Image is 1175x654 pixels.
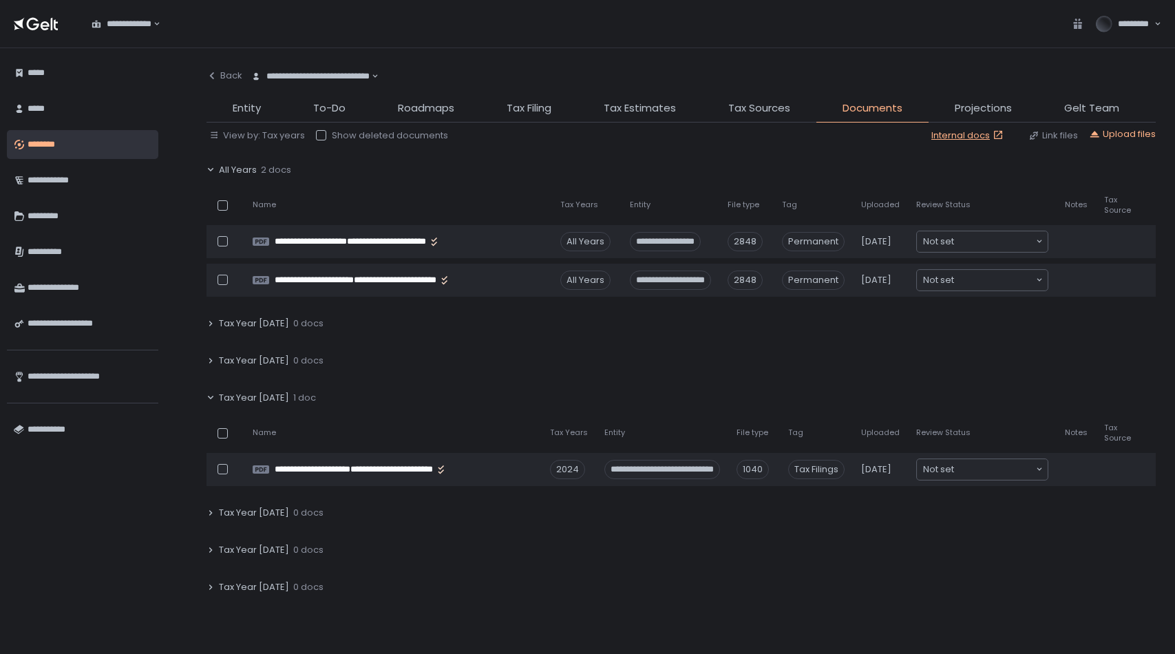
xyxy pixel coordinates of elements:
[219,317,289,330] span: Tax Year [DATE]
[782,271,845,290] span: Permanent
[550,428,588,438] span: Tax Years
[219,544,289,556] span: Tax Year [DATE]
[955,101,1012,116] span: Projections
[293,581,324,593] span: 0 docs
[1028,129,1078,142] button: Link files
[861,274,891,286] span: [DATE]
[782,232,845,251] span: Permanent
[630,200,650,210] span: Entity
[954,273,1035,287] input: Search for option
[917,231,1048,252] div: Search for option
[604,428,625,438] span: Entity
[954,235,1035,249] input: Search for option
[550,460,585,479] div: 2024
[861,235,891,248] span: [DATE]
[253,200,276,210] span: Name
[293,392,316,404] span: 1 doc
[242,62,379,91] div: Search for option
[293,544,324,556] span: 0 docs
[788,460,845,479] span: Tax Filings
[861,463,891,476] span: [DATE]
[207,62,242,89] button: Back
[917,459,1048,480] div: Search for option
[728,271,763,290] div: 2848
[931,129,1006,142] a: Internal docs
[207,70,242,82] div: Back
[151,17,152,31] input: Search for option
[917,270,1048,291] div: Search for option
[560,200,598,210] span: Tax Years
[560,271,611,290] div: All Years
[916,428,971,438] span: Review Status
[398,101,454,116] span: Roadmaps
[253,428,276,438] span: Name
[1065,428,1088,438] span: Notes
[1104,195,1131,215] span: Tax Source
[1104,423,1131,443] span: Tax Source
[219,581,289,593] span: Tax Year [DATE]
[954,463,1035,476] input: Search for option
[293,355,324,367] span: 0 docs
[788,428,803,438] span: Tag
[923,235,954,249] span: Not set
[560,232,611,251] div: All Years
[219,507,289,519] span: Tax Year [DATE]
[923,463,954,476] span: Not set
[843,101,902,116] span: Documents
[233,101,261,116] span: Entity
[1065,200,1088,210] span: Notes
[1064,101,1119,116] span: Gelt Team
[1089,128,1156,140] button: Upload files
[293,507,324,519] span: 0 docs
[313,101,346,116] span: To-Do
[219,392,289,404] span: Tax Year [DATE]
[83,10,160,39] div: Search for option
[916,200,971,210] span: Review Status
[370,70,370,83] input: Search for option
[728,232,763,251] div: 2848
[861,200,900,210] span: Uploaded
[604,101,676,116] span: Tax Estimates
[209,129,305,142] button: View by: Tax years
[219,355,289,367] span: Tax Year [DATE]
[782,200,797,210] span: Tag
[861,428,900,438] span: Uploaded
[507,101,551,116] span: Tax Filing
[728,200,759,210] span: File type
[219,164,257,176] span: All Years
[923,273,954,287] span: Not set
[261,164,291,176] span: 2 docs
[728,101,790,116] span: Tax Sources
[737,460,769,479] div: 1040
[293,317,324,330] span: 0 docs
[737,428,768,438] span: File type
